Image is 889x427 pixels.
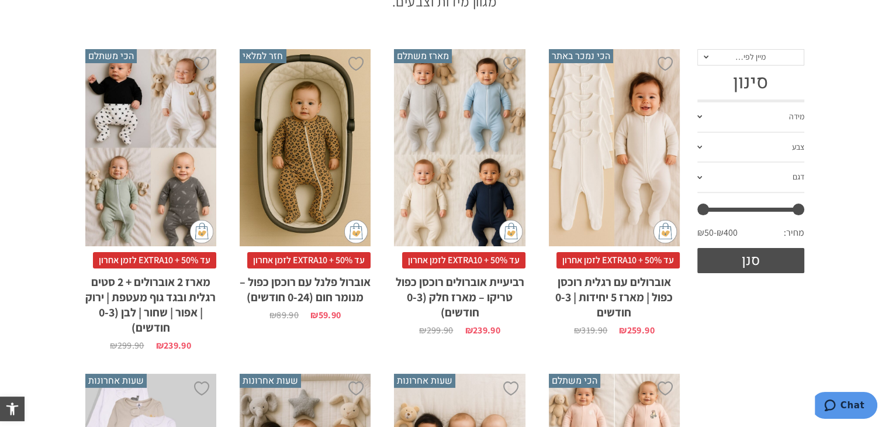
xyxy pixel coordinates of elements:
[394,374,455,388] span: שעות אחרונות
[240,374,301,388] span: שעות אחרונות
[269,309,299,321] bdi: 89.90
[549,268,680,320] h2: אוברולים עם רגלית רוכסן כפול | מארז 5 יחידות | 0-3 חודשים
[419,324,453,336] bdi: 299.90
[156,339,164,352] span: ₪
[697,223,804,248] div: מחיר: —
[697,163,804,193] a: דגם
[815,392,877,421] iframe: Opens a widget where you can chat to one of our agents
[85,49,137,63] span: הכי משתלם
[735,51,766,62] span: מיין לפי…
[499,220,523,243] img: cat-mini-atc.png
[653,220,677,243] img: cat-mini-atc.png
[156,339,191,352] bdi: 239.90
[549,49,680,335] a: הכי נמכר באתר אוברולים עם רגלית רוכסן כפול | מארז 5 יחידות | 0-3 חודשים עד 50% + EXTRA10 לזמן אחר...
[556,252,680,268] span: עד 50% + EXTRA10 לזמן אחרון
[394,268,525,320] h2: רביעיית אוברולים רוכסן כפול טריקו – מארז חלק (0-3 חודשים)
[240,268,371,305] h2: אוברול פלנל עם רוכסן כפול – מנומר חום (0-24 חודשים)
[240,49,371,320] a: חזר למלאי אוברול פלנל עם רוכסן כפול - מנומר חום (0-24 חודשים) עד 50% + EXTRA10 לזמן אחרוןאוברול פ...
[190,220,213,243] img: cat-mini-atc.png
[717,226,738,239] span: ₪400
[110,339,144,352] bdi: 299.90
[394,49,452,63] span: מארז משתלם
[697,102,804,133] a: מידה
[697,71,804,94] h3: סינון
[574,324,607,336] bdi: 319.90
[465,324,500,336] bdi: 239.90
[310,309,341,321] bdi: 59.90
[394,49,525,335] a: מארז משתלם רביעיית אוברולים רוכסן כפול טריקו - מארז חלק (0-3 חודשים) עד 50% + EXTRA10 לזמן אחרוןר...
[344,220,368,243] img: cat-mini-atc.png
[269,309,276,321] span: ₪
[697,226,717,239] span: ₪50
[697,133,804,163] a: צבע
[85,374,147,388] span: שעות אחרונות
[110,339,117,352] span: ₪
[465,324,472,336] span: ₪
[93,252,216,268] span: עד 50% + EXTRA10 לזמן אחרון
[85,268,216,335] h2: מארז 2 אוברולים + 2 סטים רגלית ובגד גוף מעטפת | ירוק | אפור | שחור | לבן (0-3 חודשים)
[574,324,581,336] span: ₪
[402,252,525,268] span: עד 50% + EXTRA10 לזמן אחרון
[85,49,216,350] a: הכי משתלם מארז 2 אוברולים + 2 סטים רגלית ובגד גוף מעטפת | ירוק | אפור | שחור | לבן (0-3 חודשים) ע...
[549,49,613,63] span: הכי נמכר באתר
[697,248,804,273] button: סנן
[619,324,627,336] span: ₪
[310,309,318,321] span: ₪
[240,49,286,63] span: חזר למלאי
[619,324,654,336] bdi: 259.90
[247,252,371,268] span: עד 50% + EXTRA10 לזמן אחרון
[549,374,600,388] span: הכי משתלם
[419,324,426,336] span: ₪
